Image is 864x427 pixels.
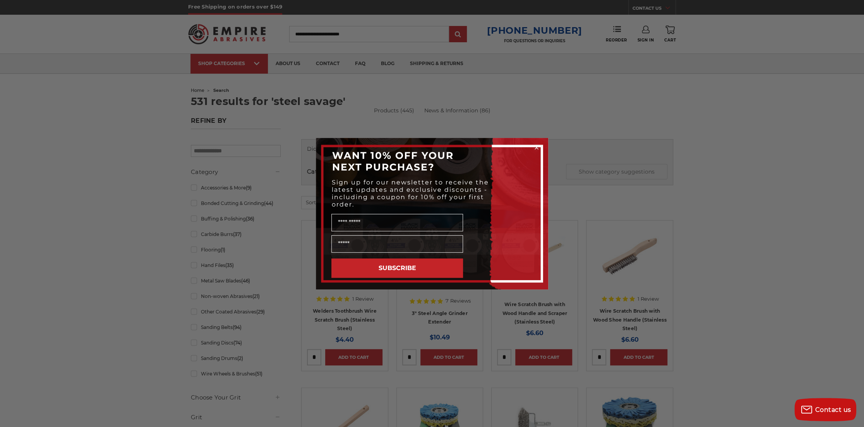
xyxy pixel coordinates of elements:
[815,406,851,413] span: Contact us
[331,235,463,253] input: Email
[332,179,489,208] span: Sign up for our newsletter to receive the latest updates and exclusive discounts - including a co...
[533,144,540,152] button: Close dialog
[331,258,463,278] button: SUBSCRIBE
[332,150,454,173] span: WANT 10% OFF YOUR NEXT PURCHASE?
[794,398,856,421] button: Contact us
